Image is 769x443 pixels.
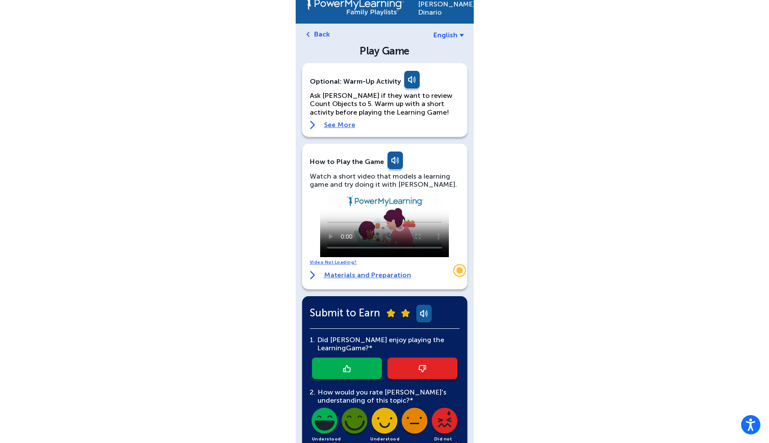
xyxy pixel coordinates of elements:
[310,172,460,188] div: Watch a short video that models a learning game and try doing it with [PERSON_NAME].
[310,121,315,129] img: right-arrow.svg
[387,309,395,317] img: submit-star.png
[340,408,369,437] img: dark-understood-well-icon.png
[310,388,315,396] span: 2.
[310,158,384,166] div: How to Play the Game
[314,30,330,38] a: Back
[401,309,410,317] img: submit-star.png
[370,408,399,437] img: dark-understood-icon.png
[370,437,400,442] span: Understood
[310,91,460,116] p: Ask [PERSON_NAME] if they want to review Count Objects to 5. Warm up with a short activity before...
[430,408,459,437] img: dark-did-not-understand-icon.png
[310,388,460,404] div: How would you rate [PERSON_NAME]'s understanding of this topic?*
[315,336,460,352] div: Did [PERSON_NAME] enjoy playing the Learning
[310,260,357,265] a: Video Not Loading?
[343,365,351,372] img: thumb-up-icon.png
[451,262,468,279] div: Trigger Stonly widget
[433,31,457,39] span: English
[310,309,380,317] span: Submit to Earn
[310,71,460,91] div: Optional: Warm-Up Activity
[306,32,310,37] img: left-arrow.svg
[310,336,315,344] span: 1.
[346,344,372,352] span: Game?*
[310,121,460,129] a: See More
[310,408,339,437] img: dark-understood-very-well-icon.png
[310,271,315,279] img: right-arrow.svg
[433,31,464,39] a: English
[311,46,458,56] div: Play Game
[418,365,426,372] img: thumb-down-icon.png
[310,271,411,279] a: Materials and Preparation
[400,408,429,437] img: dark-slightly-understood-icon.png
